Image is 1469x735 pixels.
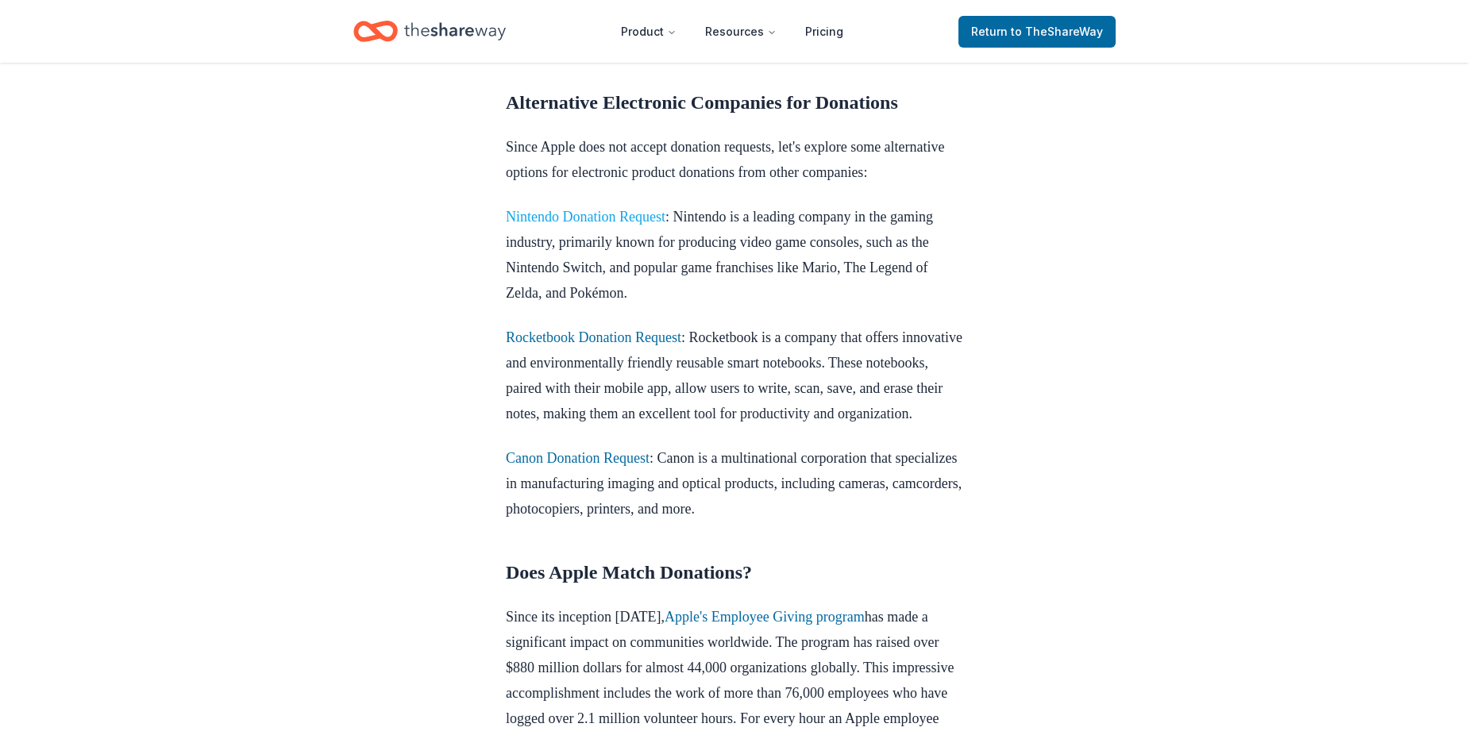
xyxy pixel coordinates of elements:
[506,560,963,585] h2: Does Apple Match Donations?
[665,609,865,625] a: Apple's Employee Giving program
[506,90,963,115] h2: Alternative Electronic Companies for Donations
[608,16,689,48] button: Product
[506,329,681,345] a: Rocketbook Donation Request
[1011,25,1103,38] span: to TheShareWay
[506,134,963,185] p: Since Apple does not accept donation requests, let's explore some alternative options for electro...
[506,450,650,466] a: Canon Donation Request
[506,325,963,426] p: : Rocketbook is a company that offers innovative and environmentally friendly reusable smart note...
[506,445,963,521] p: : Canon is a multinational corporation that specializes in manufacturing imaging and optical prod...
[608,13,856,50] nav: Main
[506,204,963,306] p: : Nintendo is a leading company in the gaming industry, primarily known for producing video game ...
[792,16,856,48] a: Pricing
[958,16,1116,48] a: Returnto TheShareWay
[353,13,506,50] a: Home
[692,16,789,48] button: Resources
[971,22,1103,41] span: Return
[506,209,665,225] a: Nintendo Donation Request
